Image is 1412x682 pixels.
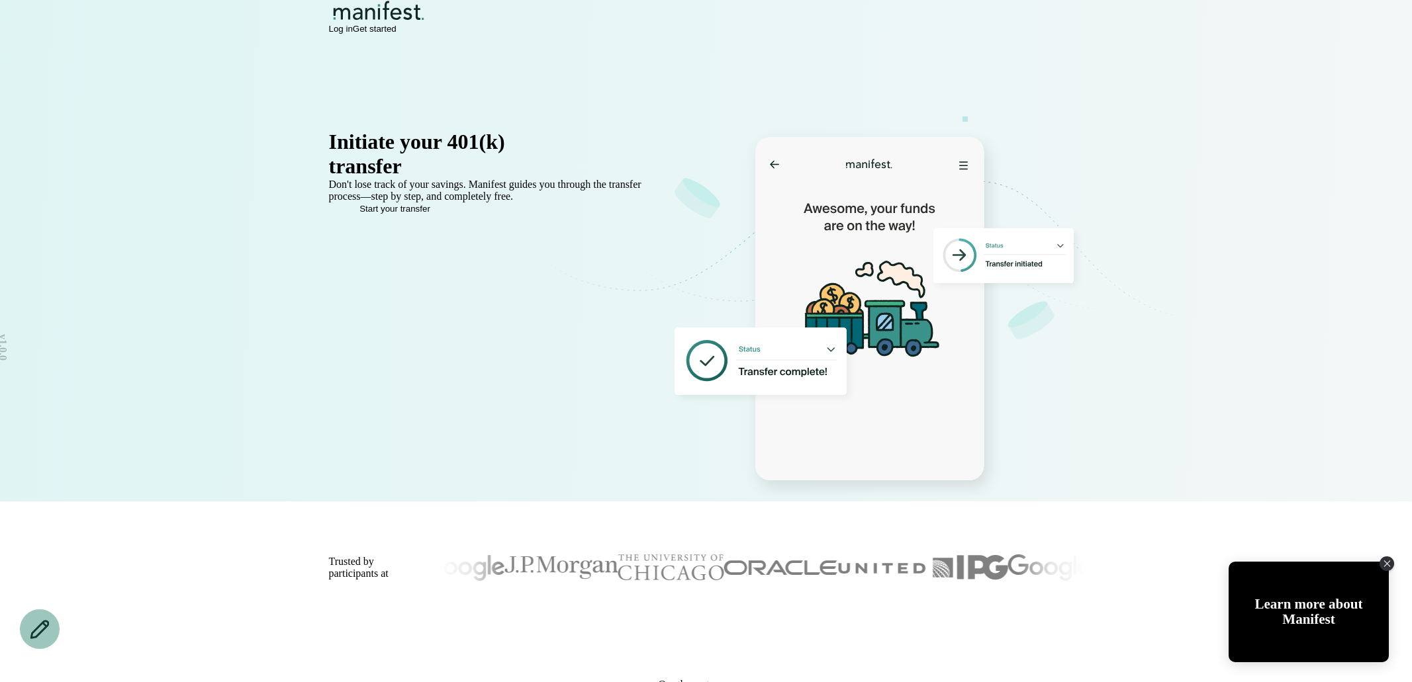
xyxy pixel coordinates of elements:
[837,556,957,579] img: United Airline
[1380,556,1394,571] div: Close Tolstoy widget
[504,556,618,579] img: J.P Morgan
[618,554,724,581] img: University of Chicago
[1229,562,1389,662] div: Open Tolstoy widget
[329,154,671,179] div: transfer
[353,24,397,34] button: Get started
[422,554,504,581] img: Google
[329,204,461,214] button: Start your transfer
[1008,554,1090,581] img: Google
[1229,597,1389,627] div: Learn more about Manifest
[1229,562,1389,662] div: Tolstoy bubble widget
[447,130,504,154] span: 401(k)
[402,154,496,178] span: in minutes
[329,24,353,34] button: Log in
[724,560,837,575] img: Oracle
[1229,562,1389,662] div: Open Tolstoy
[329,130,671,154] div: Initiate your
[957,555,1008,580] img: IPG
[359,204,430,214] span: Start your transfer
[329,556,389,579] h2: Trusted by participants at
[329,179,671,202] p: Don't lose track of your savings. Manifest guides you through the transfer process—step by step, ...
